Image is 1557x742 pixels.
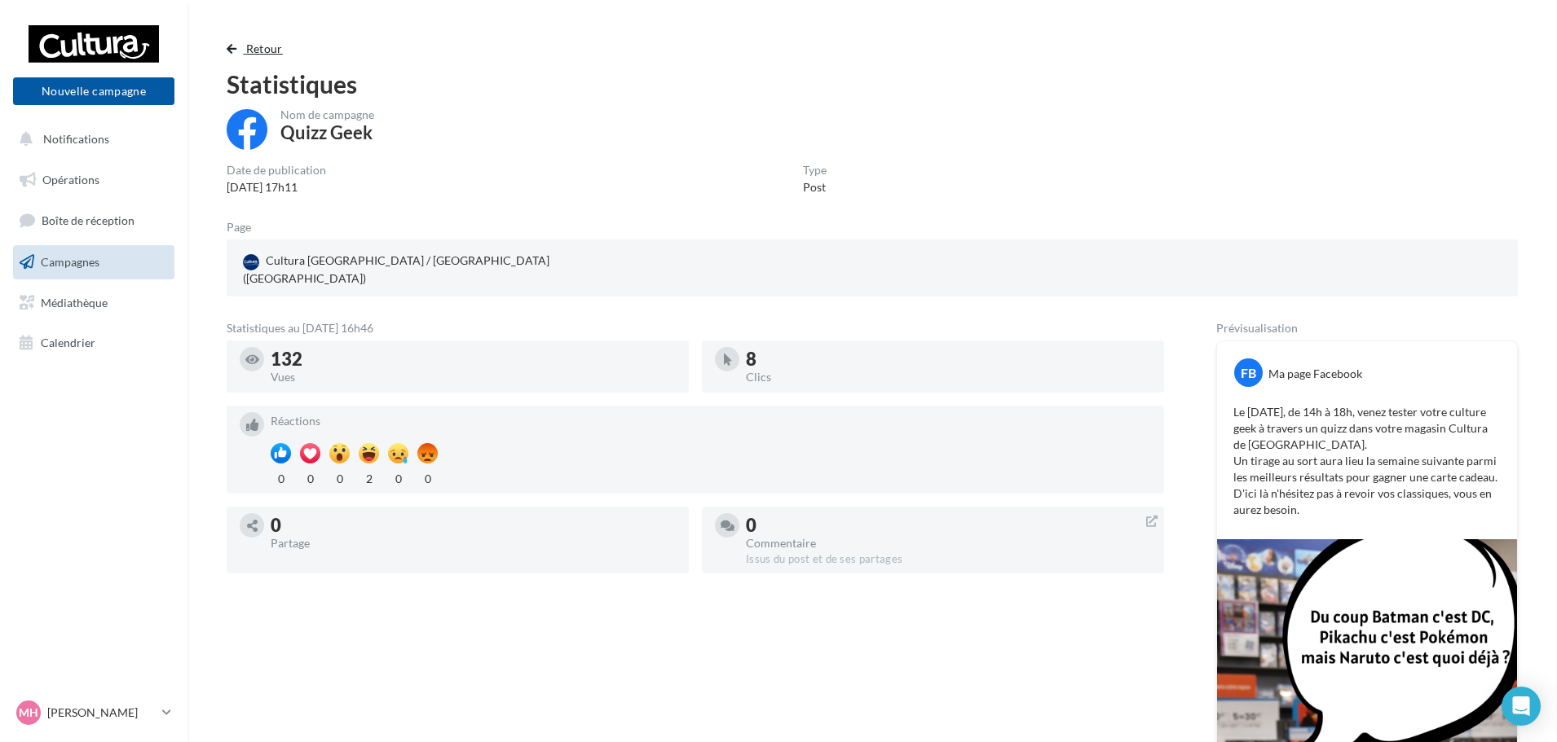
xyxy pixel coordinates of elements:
[10,326,178,360] a: Calendrier
[280,109,374,121] div: Nom de campagne
[746,350,1151,368] div: 8
[746,552,1151,567] div: Issus du post et de ses partages
[417,468,438,487] div: 0
[746,516,1151,534] div: 0
[1502,687,1541,726] div: Open Intercom Messenger
[10,122,171,156] button: Notifications
[227,72,1518,96] div: Statistiques
[280,124,373,142] div: Quizz Geek
[746,538,1151,549] div: Commentaire
[246,42,283,55] span: Retour
[19,705,38,721] span: MH
[300,468,320,487] div: 0
[271,350,676,368] div: 132
[1216,323,1518,334] div: Prévisualisation
[803,165,827,176] div: Type
[271,415,1151,427] div: Réactions
[41,336,95,349] span: Calendrier
[13,697,174,728] a: MH [PERSON_NAME]
[271,371,676,383] div: Vues
[803,179,827,195] div: Post
[1233,404,1501,518] p: Le [DATE], de 14h à 18h, venez tester votre culture geek à travers un quizz dans votre magasin Cu...
[271,468,291,487] div: 0
[47,705,156,721] p: [PERSON_NAME]
[359,468,379,487] div: 2
[227,222,264,233] div: Page
[41,255,99,269] span: Campagnes
[388,468,408,487] div: 0
[240,249,661,290] a: Cultura [GEOGRAPHIC_DATA] / [GEOGRAPHIC_DATA] ([GEOGRAPHIC_DATA])
[227,179,326,195] div: [DATE] 17h11
[13,77,174,105] button: Nouvelle campagne
[329,468,350,487] div: 0
[10,245,178,279] a: Campagnes
[10,286,178,320] a: Médiathèque
[227,165,326,176] div: Date de publication
[43,132,109,146] span: Notifications
[42,173,99,187] span: Opérations
[271,516,676,534] div: 0
[271,538,676,549] div: Partage
[42,213,135,227] span: Boîte de réception
[227,39,289,59] button: Retour
[746,371,1151,383] div: Clics
[227,323,1164,334] div: Statistiques au [DATE] 16h46
[1234,358,1263,387] div: FB
[41,295,108,309] span: Médiathèque
[1268,366,1362,382] div: Ma page Facebook
[10,163,178,197] a: Opérations
[10,203,178,238] a: Boîte de réception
